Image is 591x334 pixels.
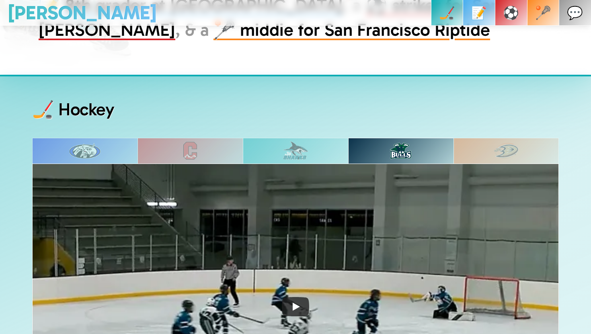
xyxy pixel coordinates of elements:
[175,19,209,40] span: , & a
[282,297,309,316] button: Play
[32,99,114,120] h1: 🏒 Hockey
[8,1,157,24] a: [PERSON_NAME]
[213,19,490,40] a: 🥍 middie for San Francisco Riptide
